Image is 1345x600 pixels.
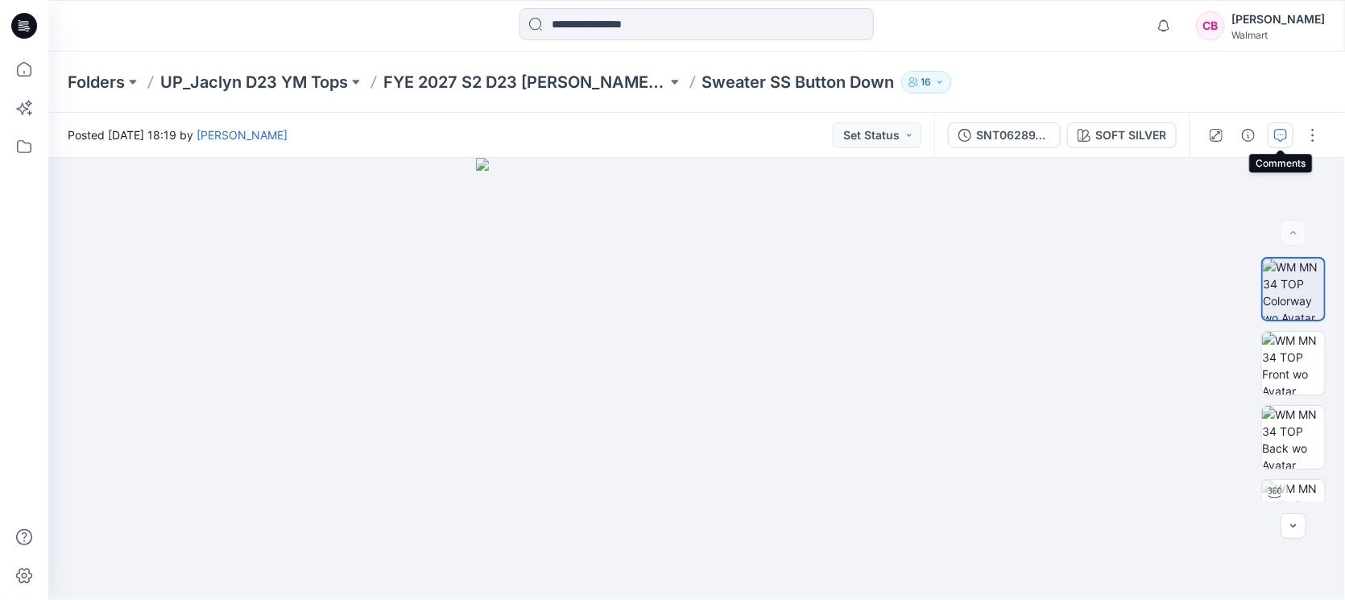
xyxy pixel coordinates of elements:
[1263,259,1324,320] img: WM MN 34 TOP Colorway wo Avatar
[1095,126,1166,144] div: SOFT SILVER
[1067,122,1177,148] button: SOFT SILVER
[68,71,125,93] a: Folders
[948,122,1061,148] button: SNT06289_ADM_Mens Sweater SS Button Down
[1231,10,1325,29] div: [PERSON_NAME]
[1262,480,1325,543] img: WM MN 34 TOP Turntable with Avatar
[1262,332,1325,395] img: WM MN 34 TOP Front wo Avatar
[1262,406,1325,469] img: WM MN 34 TOP Back wo Avatar
[901,71,952,93] button: 16
[476,158,918,600] img: eyJhbGciOiJIUzI1NiIsImtpZCI6IjAiLCJzbHQiOiJzZXMiLCJ0eXAiOiJKV1QifQ.eyJkYXRhIjp7InR5cGUiOiJzdG9yYW...
[702,71,895,93] p: Sweater SS Button Down
[976,126,1050,144] div: SNT06289_ADM_Mens Sweater SS Button Down
[383,71,667,93] a: FYE 2027 S2 D23 [PERSON_NAME] YM Tops GT IMPORTS
[197,128,288,142] a: [PERSON_NAME]
[1231,29,1325,41] div: Walmart
[1196,11,1225,40] div: CB
[1235,122,1261,148] button: Details
[160,71,348,93] a: UP_Jaclyn D23 YM Tops
[68,126,288,143] span: Posted [DATE] 18:19 by
[921,73,932,91] p: 16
